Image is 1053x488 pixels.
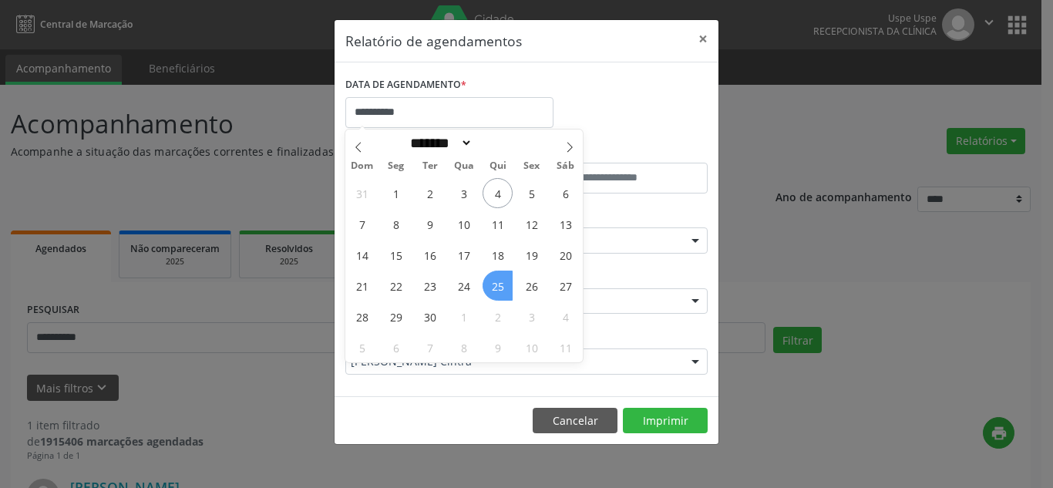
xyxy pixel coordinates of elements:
[516,271,547,301] span: Setembro 26, 2025
[347,240,377,270] span: Setembro 14, 2025
[449,209,479,239] span: Setembro 10, 2025
[515,161,549,171] span: Sex
[415,240,445,270] span: Setembro 16, 2025
[345,73,466,97] label: DATA DE AGENDAMENTO
[473,135,523,151] input: Year
[449,301,479,332] span: Outubro 1, 2025
[550,332,580,362] span: Outubro 11, 2025
[550,178,580,208] span: Setembro 6, 2025
[449,271,479,301] span: Setembro 24, 2025
[347,178,377,208] span: Agosto 31, 2025
[533,408,617,434] button: Cancelar
[516,209,547,239] span: Setembro 12, 2025
[550,209,580,239] span: Setembro 13, 2025
[415,332,445,362] span: Outubro 7, 2025
[516,332,547,362] span: Outubro 10, 2025
[623,408,708,434] button: Imprimir
[381,209,411,239] span: Setembro 8, 2025
[483,271,513,301] span: Setembro 25, 2025
[516,240,547,270] span: Setembro 19, 2025
[550,240,580,270] span: Setembro 20, 2025
[483,332,513,362] span: Outubro 9, 2025
[381,301,411,332] span: Setembro 29, 2025
[379,161,413,171] span: Seg
[347,332,377,362] span: Outubro 5, 2025
[449,332,479,362] span: Outubro 8, 2025
[381,240,411,270] span: Setembro 15, 2025
[347,209,377,239] span: Setembro 7, 2025
[415,209,445,239] span: Setembro 9, 2025
[483,178,513,208] span: Setembro 4, 2025
[483,301,513,332] span: Outubro 2, 2025
[549,161,583,171] span: Sáb
[345,161,379,171] span: Dom
[449,178,479,208] span: Setembro 3, 2025
[447,161,481,171] span: Qua
[381,271,411,301] span: Setembro 22, 2025
[415,178,445,208] span: Setembro 2, 2025
[345,31,522,51] h5: Relatório de agendamentos
[415,301,445,332] span: Setembro 30, 2025
[688,20,718,58] button: Close
[483,240,513,270] span: Setembro 18, 2025
[381,332,411,362] span: Outubro 6, 2025
[483,209,513,239] span: Setembro 11, 2025
[347,271,377,301] span: Setembro 21, 2025
[347,301,377,332] span: Setembro 28, 2025
[516,301,547,332] span: Outubro 3, 2025
[381,178,411,208] span: Setembro 1, 2025
[415,271,445,301] span: Setembro 23, 2025
[550,301,580,332] span: Outubro 4, 2025
[405,135,473,151] select: Month
[550,271,580,301] span: Setembro 27, 2025
[481,161,515,171] span: Qui
[516,178,547,208] span: Setembro 5, 2025
[530,139,708,163] label: ATÉ
[413,161,447,171] span: Ter
[449,240,479,270] span: Setembro 17, 2025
